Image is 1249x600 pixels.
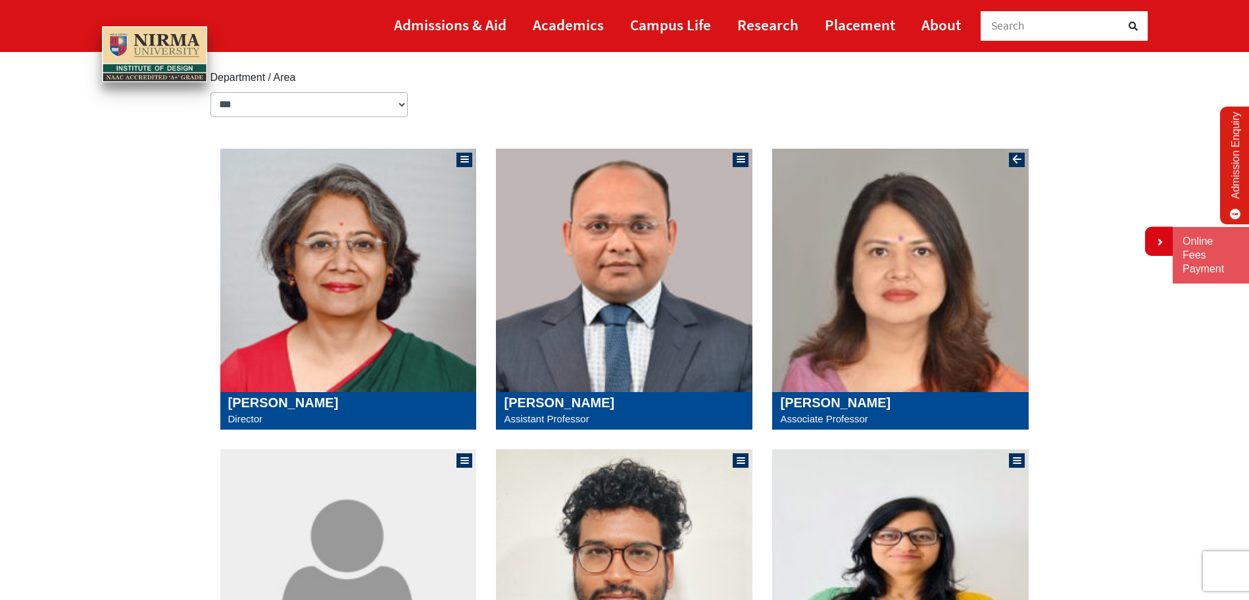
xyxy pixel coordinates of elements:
a: Campus Life [630,10,711,39]
a: [PERSON_NAME] Associate Professor [780,395,1021,428]
span: Search [991,18,1025,33]
a: Placement [825,10,895,39]
p: Director [228,411,469,428]
h5: [PERSON_NAME] [228,395,469,411]
a: [PERSON_NAME] Assistant Professor [504,395,745,428]
img: Sangita Shroff [220,149,477,392]
h5: [PERSON_NAME] [504,395,745,411]
a: [PERSON_NAME] Director [228,395,469,428]
img: main_logo [102,26,207,83]
a: Research [737,10,798,39]
a: Online Fees Payment [1183,235,1239,276]
p: Assistant Professor [504,411,745,428]
img: Ajay Goyal [496,149,752,392]
p: Associate Professor [780,411,1021,428]
h5: [PERSON_NAME] [780,395,1021,411]
a: Academics [533,10,604,39]
a: About [921,10,961,39]
label: Department / Area [210,68,296,86]
a: Admissions & Aid [394,10,506,39]
img: Kanupriya Taneja [772,149,1029,392]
